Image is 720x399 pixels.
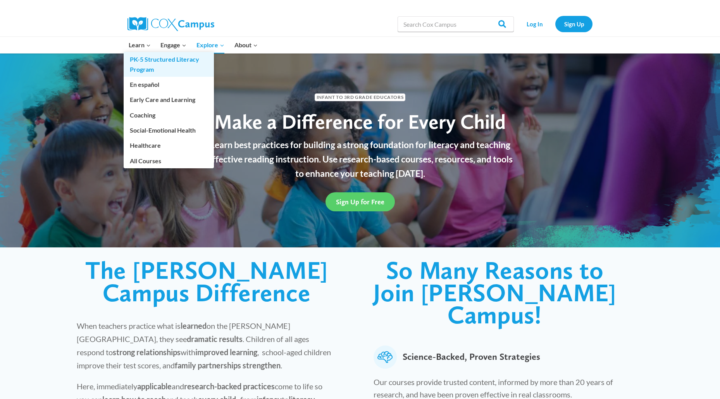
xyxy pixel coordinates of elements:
[518,16,593,32] nav: Secondary Navigation
[184,382,275,391] strong: research-backed practices
[326,192,395,211] a: Sign Up for Free
[124,92,214,107] a: Early Care and Learning
[124,123,214,138] a: Social-Emotional Health
[203,138,517,180] p: Learn best practices for building a strong foundation for literacy and teaching effective reading...
[77,321,331,370] span: When teachers practice what is on the [PERSON_NAME][GEOGRAPHIC_DATA], they see . Children of all ...
[124,37,156,53] button: Child menu of Learn
[398,16,514,32] input: Search Cox Campus
[191,37,229,53] button: Child menu of Explore
[187,334,243,344] strong: dramatic results
[555,16,593,32] a: Sign Up
[113,347,181,357] strong: strong relationships
[127,17,214,31] img: Cox Campus
[518,16,551,32] a: Log In
[156,37,192,53] button: Child menu of Engage
[336,198,384,206] span: Sign Up for Free
[181,321,207,330] strong: learned
[124,37,262,53] nav: Primary Navigation
[214,109,506,134] span: Make a Difference for Every Child
[137,382,172,391] strong: applicable
[85,255,328,307] span: The [PERSON_NAME] Campus Difference
[373,255,616,330] span: So Many Reasons to Join [PERSON_NAME] Campus!
[124,107,214,122] a: Coaching
[195,347,257,357] strong: improved learning
[124,52,214,77] a: PK-5 Structured Literacy Program
[124,153,214,168] a: All Courses
[124,138,214,153] a: Healthcare
[229,37,263,53] button: Child menu of About
[124,77,214,92] a: En español
[403,345,540,369] span: Science-Backed, Proven Strategies
[315,93,405,101] span: Infant to 3rd Grade Educators
[175,361,281,370] strong: family partnerships strengthen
